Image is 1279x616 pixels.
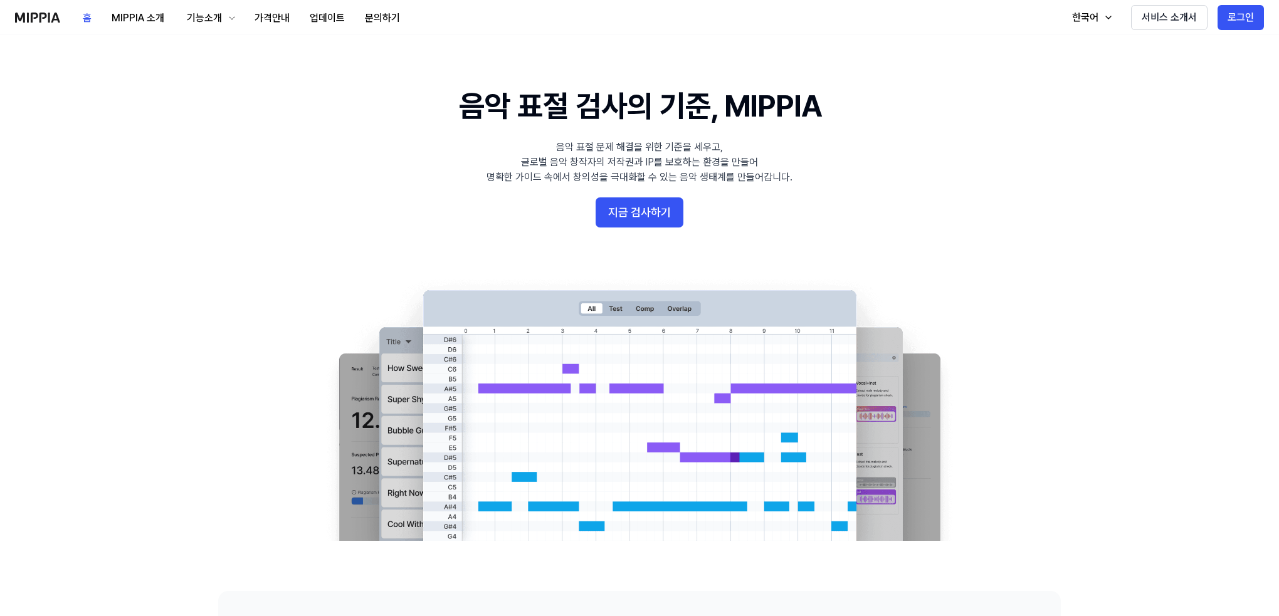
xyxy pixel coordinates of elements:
[73,6,102,31] button: 홈
[459,85,821,127] h1: 음악 표절 검사의 기준, MIPPIA
[313,278,966,541] img: main Image
[245,6,300,31] button: 가격안내
[73,1,102,35] a: 홈
[184,11,224,26] div: 기능소개
[1070,10,1101,25] div: 한국어
[15,13,60,23] img: logo
[102,6,174,31] button: MIPPIA 소개
[300,1,355,35] a: 업데이트
[487,140,792,185] div: 음악 표절 문제 해결을 위한 기준을 세우고, 글로벌 음악 창작자의 저작권과 IP를 보호하는 환경을 만들어 명확한 가이드 속에서 창의성을 극대화할 수 있는 음악 생태계를 만들어...
[174,6,245,31] button: 기능소개
[1218,5,1264,30] button: 로그인
[596,197,683,227] button: 지금 검사하기
[1131,5,1208,30] button: 서비스 소개서
[300,6,355,31] button: 업데이트
[355,6,410,31] button: 문의하기
[1060,5,1121,30] button: 한국어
